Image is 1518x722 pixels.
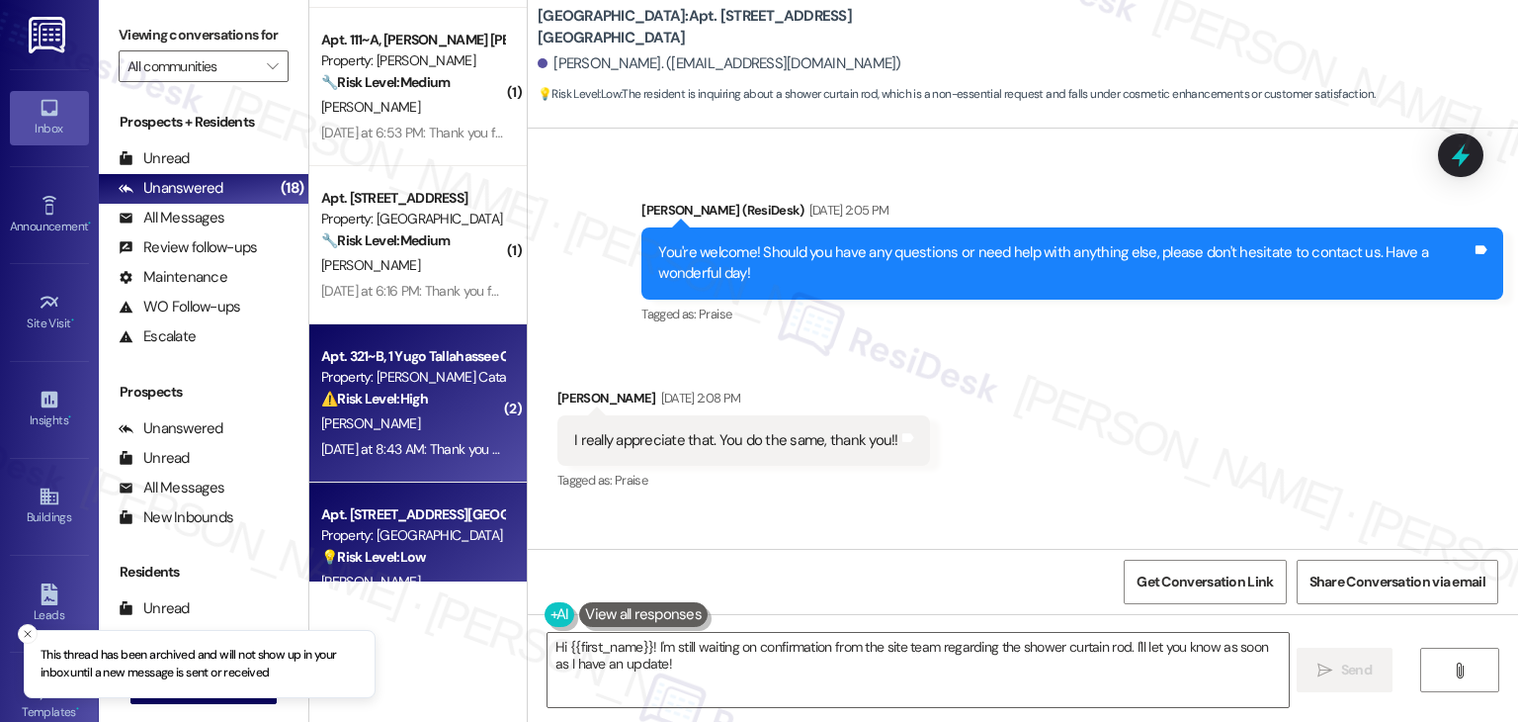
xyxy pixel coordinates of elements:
div: [DATE] 2:08 PM [656,388,741,408]
span: [PERSON_NAME] [321,414,420,432]
b: [GEOGRAPHIC_DATA]: Apt. [STREET_ADDRESS][GEOGRAPHIC_DATA] [538,6,933,48]
span: • [88,217,91,230]
i:  [267,58,278,74]
div: Property: [GEOGRAPHIC_DATA] [321,525,504,546]
div: Prospects [99,382,308,403]
a: Leads [10,578,89,631]
div: You're welcome! Should you have any questions or need help with anything else, please don't hesit... [658,242,1472,285]
div: Tagged as: [557,466,930,495]
a: Inbox [10,91,89,144]
div: [DATE] 2:05 PM [804,200,889,221]
span: • [68,410,71,424]
div: All Messages [119,208,224,228]
div: WO Follow-ups [119,297,240,317]
div: Apt. 321~B, 1 Yugo Tallahassee Catalyst [321,346,504,367]
span: • [76,702,79,716]
strong: 💡 Risk Level: Low [321,548,426,566]
span: Send [1341,660,1372,680]
a: Buildings [10,480,89,533]
i:  [1452,663,1467,678]
div: [PERSON_NAME]. ([EMAIL_ADDRESS][DOMAIN_NAME]) [538,53,901,74]
i:  [1317,663,1332,678]
span: [PERSON_NAME] [321,573,420,590]
span: [PERSON_NAME] [321,98,420,116]
span: Praise [615,472,647,489]
div: Property: [PERSON_NAME] Catalyst [321,367,504,388]
strong: 🔧 Risk Level: Medium [321,73,450,91]
strong: 💡 Risk Level: Low [538,86,621,102]
strong: 🔧 Risk Level: Medium [321,231,450,249]
div: Tagged as: [641,300,1503,328]
a: Insights • [10,383,89,436]
div: [PERSON_NAME] [557,388,930,415]
strong: ⚠️ Risk Level: High [321,390,428,407]
div: Property: [GEOGRAPHIC_DATA] [321,209,504,229]
div: Unread [119,448,190,469]
a: Site Visit • [10,286,89,339]
div: Residents [99,562,308,583]
img: ResiDesk Logo [29,17,69,53]
span: Share Conversation via email [1309,572,1485,592]
textarea: Hi {{first_name}}! I'm still waiting on confirmation from the site team regarding the shower curt... [548,633,1288,707]
span: [PERSON_NAME] [321,256,420,274]
div: (18) [276,173,308,204]
div: Apt. 111~A, [PERSON_NAME] [PERSON_NAME] [321,30,504,50]
div: Escalate [119,326,196,347]
div: Apt. [STREET_ADDRESS] [321,188,504,209]
button: Get Conversation Link [1124,560,1286,604]
div: I really appreciate that. You do the same, thank you!! [574,430,898,451]
label: Viewing conversations for [119,20,289,50]
div: Unread [119,148,190,169]
button: Close toast [18,624,38,644]
input: All communities [127,50,257,82]
div: All Messages [119,478,224,498]
div: Property: [PERSON_NAME] [321,50,504,71]
div: Unanswered [119,178,223,199]
div: Maintenance [119,267,227,288]
button: Share Conversation via email [1297,560,1498,604]
div: [PERSON_NAME] (ResiDesk) [641,200,1503,227]
button: Send [1297,648,1392,692]
div: Unread [119,598,190,619]
div: Unanswered [119,418,223,439]
div: Review follow-ups [119,237,257,258]
div: New Inbounds [119,507,233,528]
span: : The resident is inquiring about a shower curtain rod, which is a non-essential request and fall... [538,84,1375,105]
span: Get Conversation Link [1137,572,1273,592]
span: Praise [699,306,731,322]
div: Prospects + Residents [99,112,308,133]
div: Apt. [STREET_ADDRESS][GEOGRAPHIC_DATA] [321,504,504,525]
p: This thread has been archived and will not show up in your inbox until a new message is sent or r... [41,647,359,681]
span: • [71,314,74,327]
